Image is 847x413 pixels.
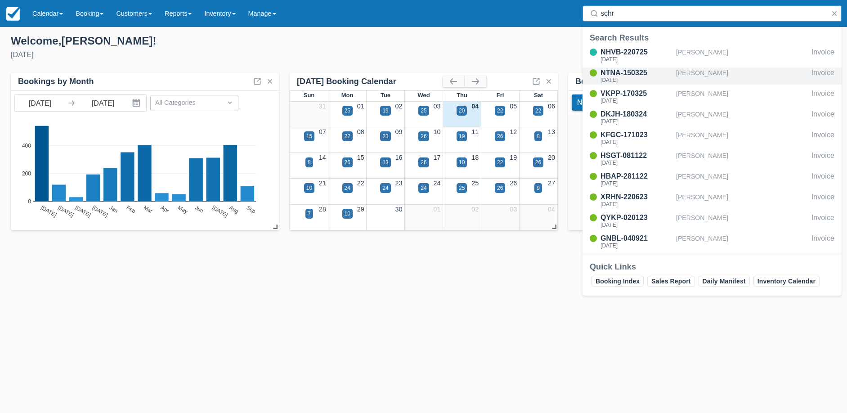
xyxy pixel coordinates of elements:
a: 08 [357,128,364,135]
a: 01 [357,103,364,110]
a: QYKP-020123[DATE][PERSON_NAME]Invoice [583,212,842,229]
div: QYKP-020123 [601,212,672,223]
div: Invoice [811,109,834,126]
span: Dropdown icon [225,98,234,107]
a: XRHN-220623[DATE][PERSON_NAME]Invoice [583,192,842,209]
button: New 0 [572,94,603,111]
div: 22 [345,132,350,140]
a: 28 [319,206,326,213]
div: [DATE] [11,49,417,60]
a: 20 [548,154,555,161]
div: Invoice [811,233,834,250]
a: 18 [471,154,479,161]
span: Sat [534,92,543,99]
button: Interact with the calendar and add the check-in date for your trip. [128,95,146,111]
div: Invoice [811,47,834,64]
a: VKPP-170325[DATE][PERSON_NAME]Invoice [583,88,842,105]
a: 12 [510,128,517,135]
div: Welcome , [PERSON_NAME] ! [11,34,417,48]
div: NHVB-220725 [601,47,672,58]
a: 03 [510,206,517,213]
div: Quick Links [590,261,834,272]
div: VKPP-170325 [601,88,672,99]
div: 19 [382,107,388,115]
div: [PERSON_NAME] [676,47,808,64]
div: 23 [382,132,388,140]
a: 16 [395,154,403,161]
span: Tue [381,92,390,99]
div: Invoice [811,171,834,188]
span: Thu [457,92,467,99]
a: 29 [357,206,364,213]
a: 14 [319,154,326,161]
div: [DATE] [601,243,672,248]
a: KFGC-171023[DATE][PERSON_NAME]Invoice [583,130,842,147]
div: [DATE] [601,222,672,228]
div: 26 [497,132,503,140]
div: 10 [306,184,312,192]
input: End Date [78,95,128,111]
div: 25 [459,184,465,192]
div: [PERSON_NAME] [676,88,808,105]
input: Start Date [15,95,65,111]
a: 22 [357,180,364,187]
a: 04 [548,206,555,213]
a: 02 [471,206,479,213]
div: 25 [421,107,426,115]
div: 9 [537,184,540,192]
div: [PERSON_NAME] [676,171,808,188]
a: 11 [471,128,479,135]
div: 22 [497,158,503,166]
div: 10 [459,158,465,166]
div: [DATE] [601,202,672,207]
div: 24 [382,184,388,192]
a: 06 [548,103,555,110]
div: 26 [497,184,503,192]
a: GNBL-040921[DATE][PERSON_NAME]Invoice [583,233,842,250]
div: 20 [459,107,465,115]
div: [DATE] [601,119,672,124]
div: Invoice [811,192,834,209]
a: 01 [433,206,440,213]
img: checkfront-main-nav-mini-logo.png [6,7,20,21]
a: 13 [548,128,555,135]
a: Sales Report [647,276,695,287]
div: Invoice [811,67,834,85]
a: 27 [548,180,555,187]
div: KFGC-171023 [601,130,672,140]
div: 8 [308,158,311,166]
div: XRHN-220623 [601,192,672,202]
a: 30 [395,206,403,213]
div: [DATE] [601,160,672,166]
div: 24 [421,184,426,192]
div: [PERSON_NAME] [676,150,808,167]
div: 26 [345,158,350,166]
a: 21 [319,180,326,187]
div: [DATE] [601,57,672,62]
a: 17 [433,154,440,161]
div: HSGT-081122 [601,150,672,161]
a: 25 [471,180,479,187]
div: 22 [535,107,541,115]
div: [PERSON_NAME] [676,233,808,250]
a: 24 [433,180,440,187]
a: 04 [471,103,479,110]
a: NTNA-150325[DATE][PERSON_NAME]Invoice [583,67,842,85]
div: [PERSON_NAME] [676,130,808,147]
a: 07 [319,128,326,135]
div: NTNA-150325 [601,67,672,78]
div: 24 [345,184,350,192]
div: [PERSON_NAME] [676,212,808,229]
span: Mon [341,92,354,99]
div: 7 [308,210,311,218]
div: 8 [537,132,540,140]
div: 26 [535,158,541,166]
a: Inventory Calendar [753,276,820,287]
div: [PERSON_NAME] [676,67,808,85]
span: Wed [417,92,430,99]
a: 31 [319,103,326,110]
a: 19 [510,154,517,161]
div: 26 [421,158,426,166]
div: [DATE] [601,139,672,145]
span: Fri [497,92,504,99]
